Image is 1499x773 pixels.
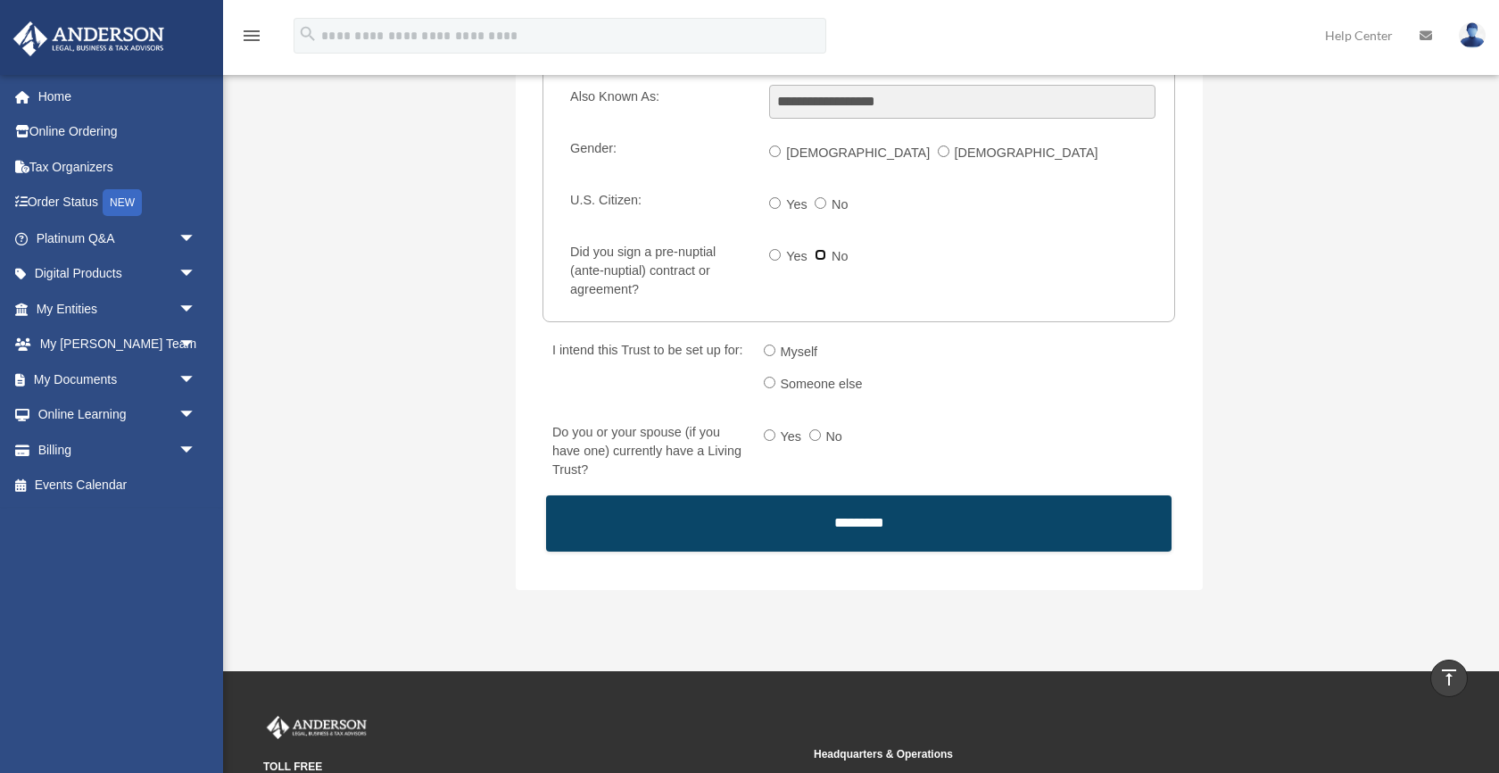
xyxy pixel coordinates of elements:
img: Anderson Advisors Platinum Portal [263,716,370,739]
a: vertical_align_top [1430,660,1468,697]
span: arrow_drop_down [178,327,214,363]
label: Do you or your spouse (if you have one) currently have a Living Trust? [544,420,749,483]
label: Yes [781,191,815,220]
a: My [PERSON_NAME] Teamarrow_drop_down [12,327,223,362]
i: vertical_align_top [1438,667,1460,688]
span: arrow_drop_down [178,220,214,257]
label: Also Known As: [562,85,755,119]
a: menu [241,31,262,46]
a: Platinum Q&Aarrow_drop_down [12,220,223,256]
a: Online Ordering [12,114,223,150]
a: Home [12,79,223,114]
a: Events Calendar [12,468,223,503]
a: Order StatusNEW [12,185,223,221]
i: menu [241,25,262,46]
label: [DEMOGRAPHIC_DATA] [949,139,1106,168]
img: User Pic [1459,22,1486,48]
a: Billingarrow_drop_down [12,432,223,468]
label: Someone else [775,370,870,399]
label: Yes [781,243,815,271]
img: Anderson Advisors Platinum Portal [8,21,170,56]
label: I intend this Trust to be set up for: [544,338,749,402]
a: My Entitiesarrow_drop_down [12,291,223,327]
label: U.S. Citizen: [562,188,755,222]
label: No [821,423,850,452]
a: Digital Productsarrow_drop_down [12,256,223,292]
span: arrow_drop_down [178,291,214,328]
label: Gender: [562,137,755,170]
label: No [826,243,856,271]
label: [DEMOGRAPHIC_DATA] [781,139,937,168]
a: Tax Organizers [12,149,223,185]
label: Yes [775,423,809,452]
span: arrow_drop_down [178,362,214,398]
span: arrow_drop_down [178,256,214,293]
i: search [298,24,318,44]
label: Did you sign a pre-nuptial (ante-nuptial) contract or agreement? [562,240,755,303]
span: arrow_drop_down [178,432,214,469]
span: arrow_drop_down [178,397,214,434]
label: Myself [775,338,825,367]
label: No [826,191,856,220]
small: Headquarters & Operations [814,745,1352,764]
a: Online Learningarrow_drop_down [12,397,223,433]
a: My Documentsarrow_drop_down [12,362,223,397]
div: NEW [103,189,142,216]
